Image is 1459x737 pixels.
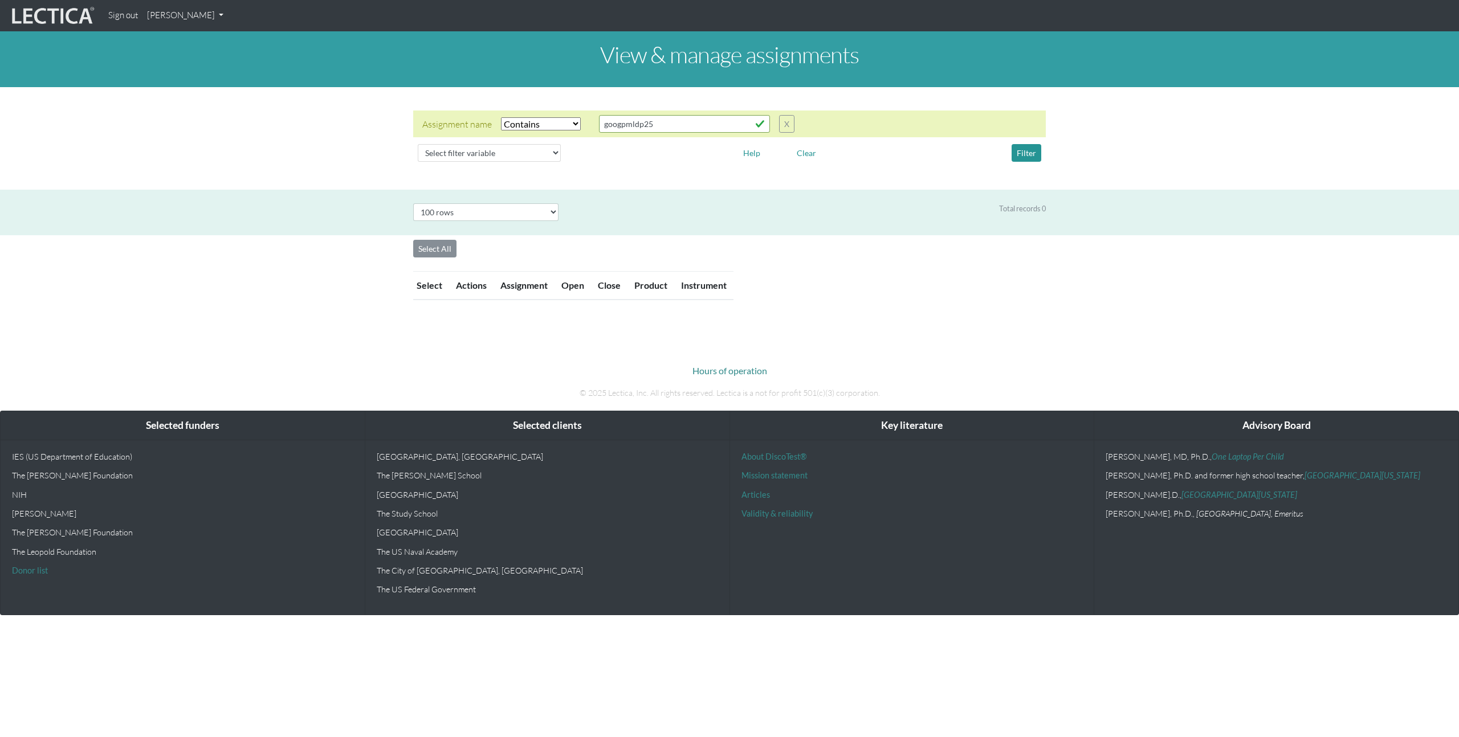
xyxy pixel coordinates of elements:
a: Articles [741,490,770,499]
div: Key literature [730,411,1094,440]
p: The US Naval Academy [377,547,718,556]
div: Selected funders [1,411,365,440]
p: NIH [12,490,353,499]
button: Help [738,144,765,162]
button: Clear [792,144,821,162]
a: Mission statement [741,470,808,480]
a: Help [738,146,765,157]
p: [PERSON_NAME] [12,509,353,518]
th: Actions [449,272,494,300]
a: [GEOGRAPHIC_DATA][US_STATE] [1181,490,1297,499]
button: X [779,115,794,133]
div: Total records 0 [999,203,1046,214]
p: IES (US Department of Education) [12,452,353,461]
p: The [PERSON_NAME] School [377,470,718,480]
button: Filter [1012,144,1041,162]
th: Assignment [494,272,555,300]
th: Select [413,272,449,300]
th: Product [627,272,674,300]
a: Hours of operation [692,365,767,376]
p: The [PERSON_NAME] Foundation [12,527,353,537]
p: [PERSON_NAME], Ph.D. and former high school teacher, [1106,470,1447,480]
a: [GEOGRAPHIC_DATA][US_STATE] [1305,470,1420,480]
a: About DiscoTest® [741,452,806,461]
p: The Leopold Foundation [12,547,353,556]
p: The US Federal Government [377,584,718,594]
p: [PERSON_NAME], Ph.D. [1106,509,1447,518]
th: Close [591,272,627,300]
a: [PERSON_NAME] [142,5,228,27]
p: [PERSON_NAME].D., [1106,490,1447,499]
div: Advisory Board [1094,411,1458,440]
a: Sign out [104,5,142,27]
a: Validity & reliability [741,509,813,518]
p: © 2025 Lectica, Inc. All rights reserved. Lectica is a not for profit 501(c)(3) corporation. [413,387,1046,399]
p: The [PERSON_NAME] Foundation [12,470,353,480]
th: Instrument [674,272,733,300]
p: [GEOGRAPHIC_DATA], [GEOGRAPHIC_DATA] [377,452,718,461]
p: [PERSON_NAME], MD, Ph.D., [1106,452,1447,461]
em: , [GEOGRAPHIC_DATA], Emeritus [1193,509,1303,518]
th: Open [555,272,591,300]
button: Select All [413,240,457,257]
a: One Laptop Per Child [1212,452,1284,461]
p: [GEOGRAPHIC_DATA] [377,490,718,499]
div: Assignment name [422,117,492,131]
p: The Study School [377,509,718,518]
p: The City of [GEOGRAPHIC_DATA], [GEOGRAPHIC_DATA] [377,566,718,575]
a: Donor list [12,566,48,575]
div: Selected clients [365,411,729,440]
p: [GEOGRAPHIC_DATA] [377,527,718,537]
img: lecticalive [9,5,95,27]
